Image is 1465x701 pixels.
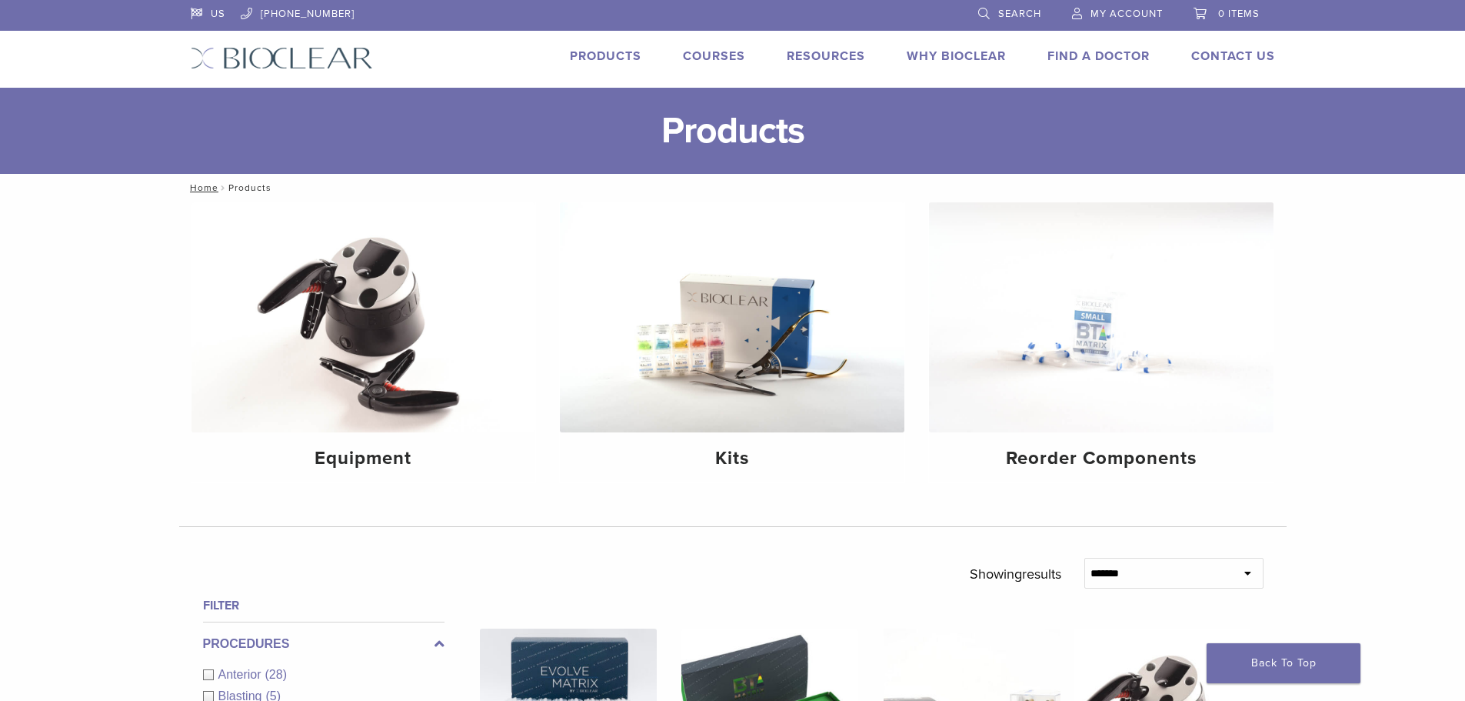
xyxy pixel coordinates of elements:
[191,202,536,432] img: Equipment
[907,48,1006,64] a: Why Bioclear
[683,48,745,64] a: Courses
[191,202,536,482] a: Equipment
[218,668,265,681] span: Anterior
[929,202,1274,482] a: Reorder Components
[572,445,892,472] h4: Kits
[204,445,524,472] h4: Equipment
[203,596,444,615] h4: Filter
[185,182,218,193] a: Home
[1218,8,1260,20] span: 0 items
[560,202,904,482] a: Kits
[265,668,287,681] span: (28)
[998,8,1041,20] span: Search
[787,48,865,64] a: Resources
[941,445,1261,472] h4: Reorder Components
[970,558,1061,590] p: Showing results
[191,47,373,69] img: Bioclear
[1090,8,1163,20] span: My Account
[179,174,1287,202] nav: Products
[929,202,1274,432] img: Reorder Components
[203,635,444,653] label: Procedures
[560,202,904,432] img: Kits
[1191,48,1275,64] a: Contact Us
[1047,48,1150,64] a: Find A Doctor
[1207,643,1360,683] a: Back To Top
[218,184,228,192] span: /
[570,48,641,64] a: Products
